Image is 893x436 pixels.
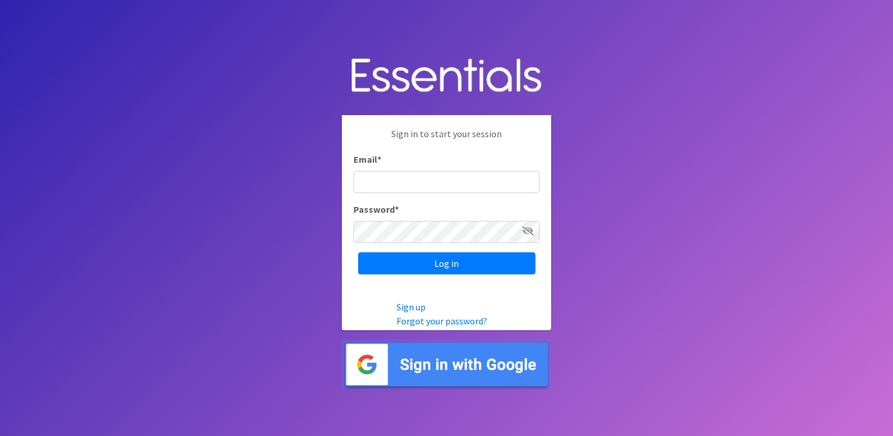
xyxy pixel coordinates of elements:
input: Log in [358,252,535,274]
label: Email [353,152,381,166]
a: Forgot your password? [397,315,487,327]
img: Human Essentials [342,47,551,106]
label: Password [353,202,399,216]
abbr: required [377,153,381,165]
p: Sign in to start your session [353,127,540,152]
img: Sign in with Google [342,339,551,390]
abbr: required [395,203,399,215]
a: Sign up [397,301,426,313]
